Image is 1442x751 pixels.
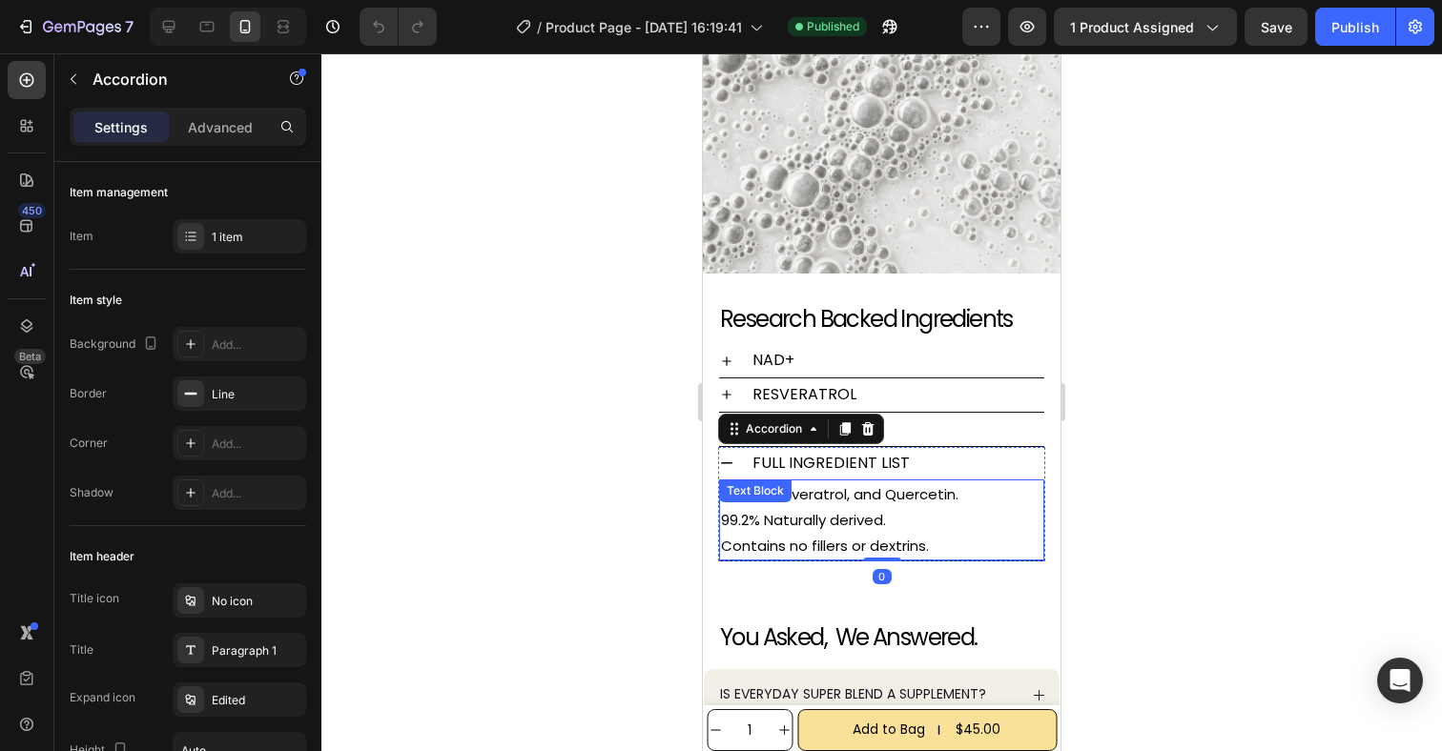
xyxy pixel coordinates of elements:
div: Add... [212,336,301,354]
div: Line [212,386,301,403]
iframe: Design area [703,53,1061,751]
span: Product Page - [DATE] 16:19:41 [546,17,742,37]
div: Edited [212,692,301,709]
div: Publish [1331,17,1379,37]
span: 1 product assigned [1070,17,1194,37]
div: Paragraph 1 [212,642,301,660]
div: Shadow [70,484,113,501]
div: Title icon [70,590,119,607]
p: 7 [125,15,134,38]
p: Advanced [188,117,253,137]
div: 450 [18,203,46,218]
div: Item [70,228,93,245]
div: Open Intercom Messenger [1377,658,1423,703]
div: Background [70,332,162,357]
button: Publish [1315,8,1395,46]
p: Settings [94,117,148,137]
div: Item management [70,184,168,201]
div: Item style [70,292,122,309]
div: Title [70,641,93,659]
div: Corner [70,435,108,452]
div: Item header [70,548,134,565]
div: No icon [212,593,301,610]
span: Published [807,18,859,35]
div: Undo/Redo [360,8,437,46]
button: Save [1245,8,1308,46]
span: Save [1261,19,1292,35]
span: / [537,17,542,37]
div: Beta [14,349,46,364]
div: Expand icon [70,689,135,706]
div: Add... [212,436,301,453]
div: Add... [212,485,301,502]
p: Accordion [93,68,255,91]
button: 7 [8,8,142,46]
div: Border [70,385,107,402]
button: 1 product assigned [1054,8,1237,46]
div: 1 item [212,229,301,246]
